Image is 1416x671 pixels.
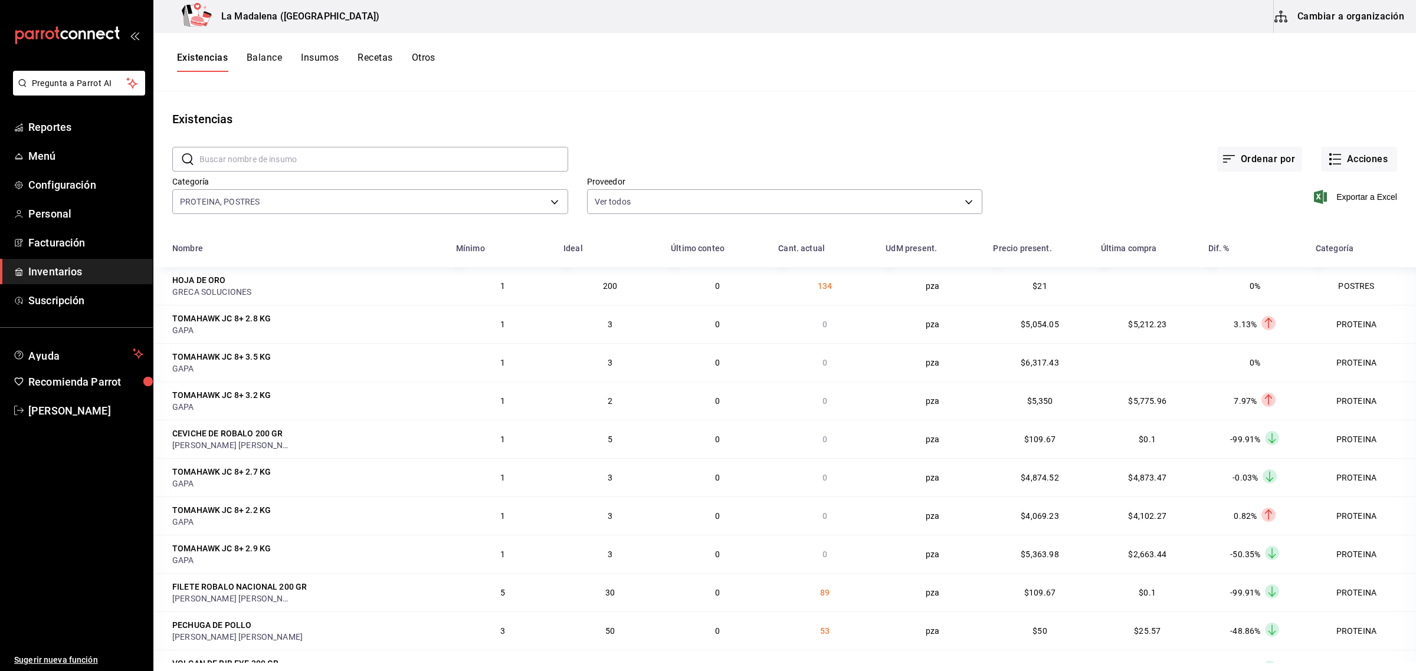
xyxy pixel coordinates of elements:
td: PROTEINA [1309,458,1416,496]
div: [PERSON_NAME] [PERSON_NAME] [172,439,290,451]
button: Existencias [177,52,228,72]
span: 5 [608,435,612,444]
span: 0 [715,550,720,559]
button: Exportar a Excel [1316,190,1397,204]
td: pza [879,343,986,381]
div: GAPA [172,324,442,336]
div: TOMAHAWK JC 8+ 2.7 KG [172,466,271,478]
span: 1 [500,281,505,291]
span: 0 [822,511,827,521]
span: 0% [1250,358,1260,367]
td: pza [879,305,986,343]
div: GAPA [172,516,442,528]
span: 0 [715,626,720,636]
div: [PERSON_NAME] [PERSON_NAME] [172,631,442,643]
td: pza [879,420,986,458]
td: PROTEINA [1309,535,1416,573]
span: 3.13% [1234,320,1257,329]
span: 50 [605,626,615,636]
span: $109.67 [1024,435,1056,444]
span: Personal [28,206,143,222]
span: 0% [1250,281,1260,291]
button: Ordenar por [1217,147,1302,172]
div: TOMAHAWK JC 8+ 2.9 KG [172,542,271,554]
td: POSTRES [1309,267,1416,305]
span: -0.03% [1233,473,1258,482]
td: pza [879,535,986,573]
div: Nombre [172,244,203,253]
div: Mínimo [456,244,485,253]
span: $4,069.23 [1021,511,1058,521]
span: 200 [603,281,617,291]
span: 134 [818,281,832,291]
div: TOMAHAWK JC 8+ 3.2 KG [172,389,271,401]
span: Inventarios [28,264,143,279]
td: PROTEINA [1309,343,1416,381]
span: 3 [608,358,612,367]
td: pza [879,611,986,650]
div: UdM present. [886,244,937,253]
div: TOMAHAWK JC 8+ 3.5 KG [172,351,271,363]
td: PROTEINA [1309,305,1416,343]
div: [PERSON_NAME] [PERSON_NAME] [172,593,290,604]
a: Pregunta a Parrot AI [8,85,145,98]
span: $5,212.23 [1128,320,1166,329]
div: VOLCAN DE RIB EYE 300 GR [172,657,279,669]
td: PROTEINA [1309,381,1416,420]
span: 5 [500,588,505,597]
div: CEVICHE DE ROBALO 200 GR [172,427,283,439]
span: $5,350 [1027,396,1053,406]
span: 30 [605,588,615,597]
span: -99.91% [1230,435,1260,444]
td: PROTEINA [1309,573,1416,611]
span: 7.97% [1234,396,1257,406]
label: Categoría [172,177,568,186]
span: 0 [715,281,720,291]
span: 0 [715,511,720,521]
td: PROTEINA [1309,496,1416,535]
span: 1 [500,396,505,406]
span: 1 [500,473,505,482]
span: $109.67 [1024,588,1056,597]
span: $5,363.98 [1021,550,1058,559]
span: Sugerir nueva función [14,654,143,666]
span: $25.57 [1134,626,1161,636]
div: Precio present. [993,244,1051,253]
div: Dif. % [1208,244,1230,253]
button: Balance [247,52,282,72]
span: $0.1 [1139,588,1156,597]
span: 0 [822,473,827,482]
span: -99.91% [1230,588,1260,597]
span: Recomienda Parrot [28,374,143,390]
span: $4,874.52 [1021,473,1058,482]
span: 0 [715,473,720,482]
span: 0 [715,396,720,406]
span: 3 [608,550,612,559]
span: PROTEINA, POSTRES [180,196,260,208]
span: $6,317.43 [1021,358,1058,367]
span: Ver todos [595,196,631,208]
span: -50.35% [1230,550,1260,559]
div: TOMAHAWK JC 8+ 2.2 KG [172,504,271,516]
div: Ideal [563,244,583,253]
span: 0 [715,358,720,367]
label: Proveedor [587,177,983,186]
span: Ayuda [28,347,128,361]
td: pza [879,573,986,611]
span: 3 [608,320,612,329]
button: Insumos [301,52,339,72]
span: Suscripción [28,292,143,308]
div: Existencias [172,110,232,128]
span: -48.86% [1230,626,1260,636]
span: 3 [608,473,612,482]
span: Configuración [28,177,143,193]
button: Otros [412,52,435,72]
td: PROTEINA [1309,420,1416,458]
div: PECHUGA DE POLLO [172,619,251,631]
span: $4,873.47 [1128,473,1166,482]
span: Menú [28,148,143,164]
div: Última compra [1101,244,1157,253]
span: 0 [715,435,720,444]
span: $5,054.05 [1021,320,1058,329]
td: PROTEINA [1309,611,1416,650]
